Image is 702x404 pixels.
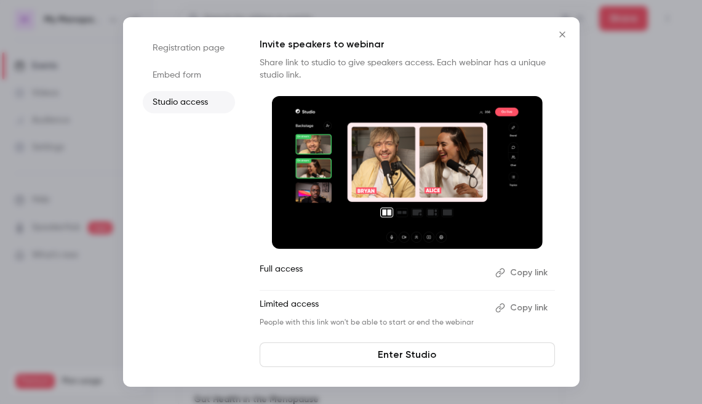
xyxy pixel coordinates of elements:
[260,298,485,318] p: Limited access
[490,263,555,283] button: Copy link
[260,57,555,81] p: Share link to studio to give speakers access. Each webinar has a unique studio link.
[143,64,235,86] li: Embed form
[143,37,235,59] li: Registration page
[260,263,485,283] p: Full access
[260,342,555,367] a: Enter Studio
[260,37,555,52] p: Invite speakers to webinar
[260,318,485,328] p: People with this link won't be able to start or end the webinar
[550,22,575,47] button: Close
[143,91,235,113] li: Studio access
[272,96,543,249] img: Invite speakers to webinar
[490,298,555,318] button: Copy link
